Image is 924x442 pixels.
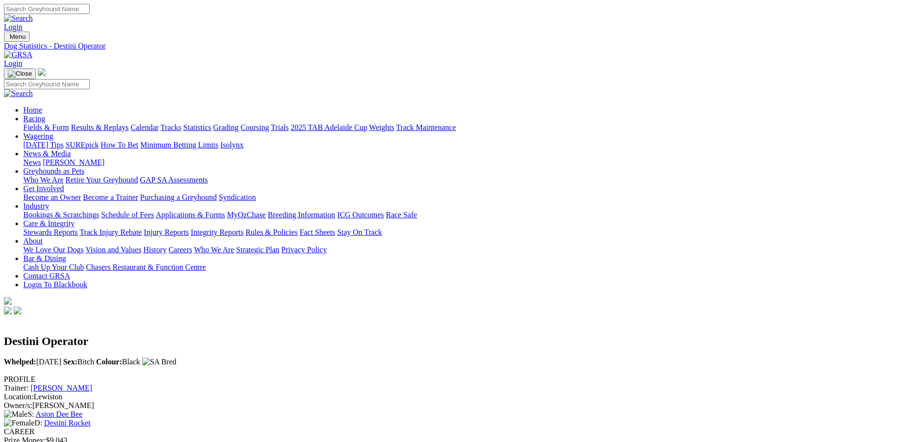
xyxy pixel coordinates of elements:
[4,297,12,305] img: logo-grsa-white.png
[23,176,64,184] a: Who We Are
[23,246,920,254] div: About
[143,246,166,254] a: History
[86,263,206,271] a: Chasers Restaurant & Function Centre
[140,141,218,149] a: Minimum Betting Limits
[23,106,42,114] a: Home
[23,167,84,175] a: Greyhounds as Pets
[4,23,22,31] a: Login
[140,176,208,184] a: GAP SA Assessments
[23,263,920,272] div: Bar & Dining
[35,410,82,418] a: Aston Dee Bee
[4,393,33,401] span: Location:
[23,228,920,237] div: Care & Integrity
[4,419,34,427] img: Female
[337,228,382,236] a: Stay On Track
[23,254,66,262] a: Bar & Dining
[23,228,78,236] a: Stewards Reports
[38,68,46,76] img: logo-grsa-white.png
[23,246,83,254] a: We Love Our Dogs
[23,237,43,245] a: About
[168,246,192,254] a: Careers
[23,132,53,140] a: Wagering
[4,358,36,366] b: Whelped:
[63,358,94,366] span: Bitch
[4,32,30,42] button: Toggle navigation
[4,335,920,348] h2: Destini Operator
[4,410,34,418] span: S:
[337,211,384,219] a: ICG Outcomes
[23,123,920,132] div: Racing
[4,358,61,366] span: [DATE]
[23,263,84,271] a: Cash Up Your Club
[71,123,129,131] a: Results & Replays
[4,42,920,50] a: Dog Statistics - Destini Operator
[4,68,36,79] button: Toggle navigation
[191,228,243,236] a: Integrity Reports
[23,193,920,202] div: Get Involved
[4,50,32,59] img: GRSA
[65,176,138,184] a: Retire Your Greyhound
[23,193,81,201] a: Become an Owner
[4,384,29,392] span: Trainer:
[4,307,12,314] img: facebook.svg
[23,176,920,184] div: Greyhounds as Pets
[291,123,367,131] a: 2025 TAB Adelaide Cup
[23,141,920,149] div: Wagering
[213,123,239,131] a: Grading
[369,123,394,131] a: Weights
[10,33,26,40] span: Menu
[4,59,22,67] a: Login
[4,14,33,23] img: Search
[4,375,920,384] div: PROFILE
[386,211,417,219] a: Race Safe
[281,246,327,254] a: Privacy Policy
[4,401,32,409] span: Owner/s:
[4,79,90,89] input: Search
[396,123,456,131] a: Track Maintenance
[241,123,269,131] a: Coursing
[85,246,141,254] a: Vision and Values
[194,246,234,254] a: Who We Are
[63,358,77,366] b: Sex:
[23,115,45,123] a: Racing
[14,307,21,314] img: twitter.svg
[227,211,266,219] a: MyOzChase
[219,193,256,201] a: Syndication
[23,211,99,219] a: Bookings & Scratchings
[300,228,335,236] a: Fact Sheets
[23,202,49,210] a: Industry
[183,123,211,131] a: Statistics
[220,141,243,149] a: Isolynx
[8,70,32,78] img: Close
[161,123,181,131] a: Tracks
[4,393,920,401] div: Lewiston
[245,228,298,236] a: Rules & Policies
[96,358,122,366] b: Colour:
[4,419,42,427] span: D:
[23,158,41,166] a: News
[4,4,90,14] input: Search
[43,158,104,166] a: [PERSON_NAME]
[23,219,75,228] a: Care & Integrity
[23,141,64,149] a: [DATE] Tips
[236,246,279,254] a: Strategic Plan
[140,193,217,201] a: Purchasing a Greyhound
[144,228,189,236] a: Injury Reports
[101,141,139,149] a: How To Bet
[23,123,69,131] a: Fields & Form
[130,123,159,131] a: Calendar
[65,141,98,149] a: SUREpick
[96,358,140,366] span: Black
[23,158,920,167] div: News & Media
[23,272,70,280] a: Contact GRSA
[271,123,289,131] a: Trials
[101,211,154,219] a: Schedule of Fees
[268,211,335,219] a: Breeding Information
[31,384,92,392] a: [PERSON_NAME]
[23,280,87,289] a: Login To Blackbook
[23,211,920,219] div: Industry
[4,89,33,98] img: Search
[80,228,142,236] a: Track Injury Rebate
[23,184,64,193] a: Get Involved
